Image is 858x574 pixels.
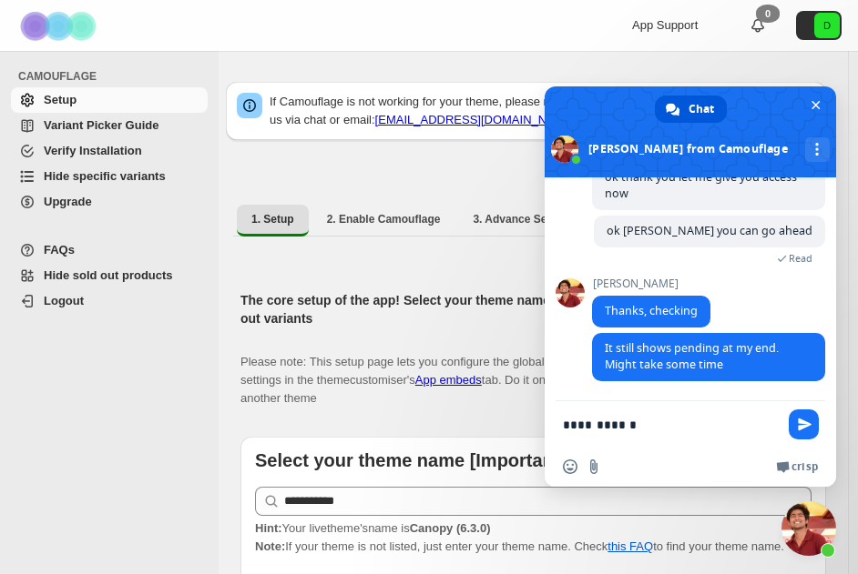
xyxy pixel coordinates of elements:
span: Avatar with initials D [814,13,840,38]
span: Crisp [792,459,818,474]
span: 2. Enable Camouflage [327,212,441,227]
span: Read [789,252,812,265]
textarea: Compose your message... [563,401,781,447]
span: Logout [44,294,84,307]
h2: The core setup of the app! Select your theme name, variant picker layout and action on sold out v... [240,291,812,327]
span: ok thank you let me give you access now [605,169,797,201]
span: Variant Picker Guide [44,118,158,132]
a: FAQs [11,237,208,263]
span: Verify Installation [44,144,142,157]
a: Hide specific variants [11,164,208,189]
span: Hide specific variants [44,169,166,183]
a: 0 [749,16,767,35]
a: Logout [11,288,208,314]
strong: Canopy (6.3.0) [410,521,491,535]
p: If Camouflage is not working for your theme, please read and or reach out to us via chat or email: [270,93,815,129]
b: Select your theme name [Important] [255,450,566,470]
a: Chat [655,96,727,123]
span: Insert an emoji [563,459,577,474]
span: Hide sold out products [44,268,173,282]
span: Setup [44,93,77,106]
a: App embeds [415,373,482,387]
div: 0 [756,5,780,23]
span: 1. Setup [251,212,294,227]
span: [PERSON_NAME] [592,277,710,290]
a: Upgrade [11,189,208,215]
a: Close chat [781,501,836,556]
span: ok [PERSON_NAME] you can go ahead [607,223,812,238]
span: Send [789,409,819,439]
a: Setup [11,87,208,113]
span: Upgrade [44,195,92,208]
span: CAMOUFLAGE [18,69,209,84]
span: Your live theme's name is [255,521,491,535]
span: Chat [689,96,714,123]
span: Close chat [806,96,825,115]
a: Verify Installation [11,138,208,164]
button: Avatar with initials D [796,11,842,40]
strong: Hint: [255,521,282,535]
img: Camouflage [15,1,106,51]
span: FAQs [44,243,75,257]
span: 3. Advance Setup [473,212,564,227]
strong: Note: [255,539,285,553]
a: Hide sold out products [11,263,208,288]
text: D [823,20,831,31]
span: App Support [632,18,698,32]
a: Crisp [776,459,818,474]
p: Please note: This setup page lets you configure the global settings for Camouflage. You can overr... [240,335,812,408]
span: It still shows pending at my end. Might take some time [605,340,779,372]
span: Thanks, checking [605,303,698,318]
a: Variant Picker Guide [11,113,208,138]
span: Send a file [587,459,601,474]
p: If your theme is not listed, just enter your theme name. Check to find your theme name. [255,519,812,556]
a: this FAQ [608,539,653,553]
a: [EMAIL_ADDRESS][DOMAIN_NAME] [375,113,576,126]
